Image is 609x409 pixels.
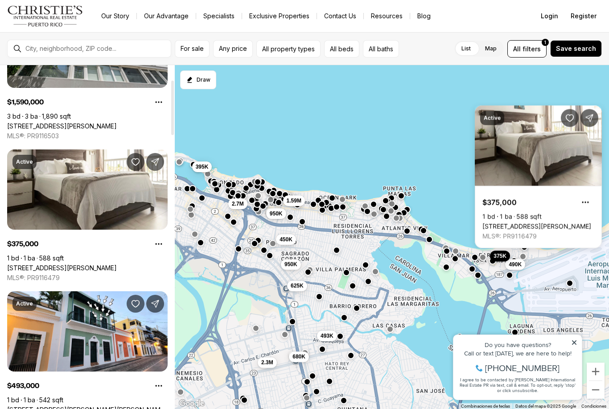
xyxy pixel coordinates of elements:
[213,40,253,58] button: Any price
[289,351,309,362] button: 680K
[478,41,504,57] label: Map
[541,12,558,20] span: Login
[7,122,117,130] a: 54 KING'S COURT ST #10B, SAN JUAN PR, 00911
[410,10,438,22] a: Blog
[507,40,547,58] button: Allfilters1
[37,42,111,51] span: [PHONE_NUMBER]
[284,261,297,268] span: 950K
[561,109,579,127] button: Save Property: 5803 JOSÉ M. TARTAK AVE #407
[192,161,212,172] button: 395K
[150,235,168,253] button: Property options
[523,44,541,54] span: filters
[505,259,525,270] button: 490K
[242,10,317,22] a: Exclusive Properties
[261,359,273,366] span: 2.3M
[276,234,296,245] button: 450K
[280,236,292,243] span: 450K
[587,381,605,399] button: Alejar
[321,332,333,339] span: 493K
[196,10,242,22] a: Specialists
[94,10,136,22] a: Our Story
[292,353,305,360] span: 680K
[364,10,410,22] a: Resources
[317,10,363,22] button: Contact Us
[571,12,597,20] span: Register
[556,45,596,52] span: Save search
[535,7,564,25] button: Login
[509,261,522,268] span: 490K
[11,55,127,72] span: I agree to be contacted by [PERSON_NAME] International Real Estate PR via text, call & email. To ...
[137,10,196,22] a: Our Advantage
[494,252,506,260] span: 375K
[587,363,605,380] button: Acercar
[150,93,168,111] button: Property options
[565,7,602,25] button: Register
[266,208,286,219] button: 950K
[287,197,301,204] span: 1.59M
[7,264,117,272] a: 5803 JOSÉ M. TARTAK AVE #407, CAROLINA PR, 00979
[9,20,129,26] div: Do you have questions?
[324,40,359,58] button: All beds
[454,41,478,57] label: List
[9,29,129,35] div: Call or text [DATE], we are here to help!
[7,5,83,27] img: logo
[317,331,337,341] button: 493K
[180,70,216,89] button: Start drawing
[291,282,304,289] span: 625K
[550,40,602,57] button: Save search
[576,194,594,211] button: Property options
[150,377,168,395] button: Property options
[181,45,204,52] span: For sale
[228,198,247,209] button: 2.7M
[484,115,501,122] p: Active
[256,40,321,58] button: All property types
[16,158,33,165] p: Active
[281,259,301,270] button: 950K
[146,153,164,171] button: Share Property
[482,223,591,231] a: 5803 JOSÉ M. TARTAK AVE #407, CAROLINA PR, 00979
[127,153,144,171] button: Save Property: 5803 JOSÉ M. TARTAK AVE #407
[196,163,209,170] span: 395K
[219,45,247,52] span: Any price
[490,251,510,261] button: 375K
[580,109,598,127] button: Share Property
[270,210,283,217] span: 950K
[127,295,144,313] button: Save Property: 315 LUNA ST., MAESTRO RAFAEL CORDERO COND. #2-A
[287,281,307,291] button: 625K
[544,39,546,46] span: 1
[175,40,210,58] button: For sale
[513,44,521,54] span: All
[515,404,576,409] span: Datos del mapa ©2025 Google
[16,300,33,307] p: Active
[232,200,244,207] span: 2.7M
[146,295,164,313] button: Share Property
[258,357,277,368] button: 2.3M
[363,40,399,58] button: All baths
[283,195,305,206] button: 1.59M
[581,404,606,409] a: Condiciones (se abre en una nueva pestaña)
